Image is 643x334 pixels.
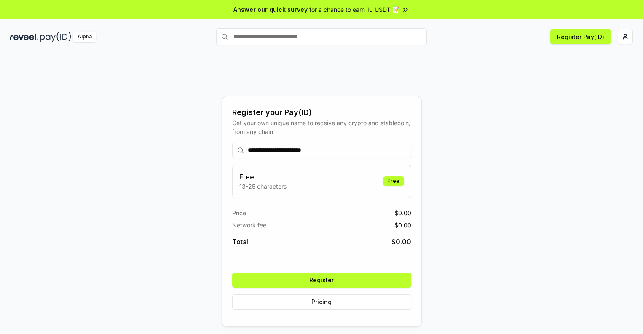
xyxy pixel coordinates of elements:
[239,172,287,182] h3: Free
[73,32,96,42] div: Alpha
[10,32,38,42] img: reveel_dark
[394,208,411,217] span: $ 0.00
[232,107,411,118] div: Register your Pay(ID)
[232,294,411,310] button: Pricing
[309,5,399,14] span: for a chance to earn 10 USDT 📝
[232,118,411,136] div: Get your own unique name to receive any crypto and stablecoin, from any chain
[383,176,404,186] div: Free
[40,32,71,42] img: pay_id
[232,221,266,230] span: Network fee
[391,237,411,247] span: $ 0.00
[394,221,411,230] span: $ 0.00
[233,5,308,14] span: Answer our quick survey
[550,29,611,44] button: Register Pay(ID)
[232,237,248,247] span: Total
[232,208,246,217] span: Price
[232,273,411,288] button: Register
[239,182,287,191] p: 13-25 characters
